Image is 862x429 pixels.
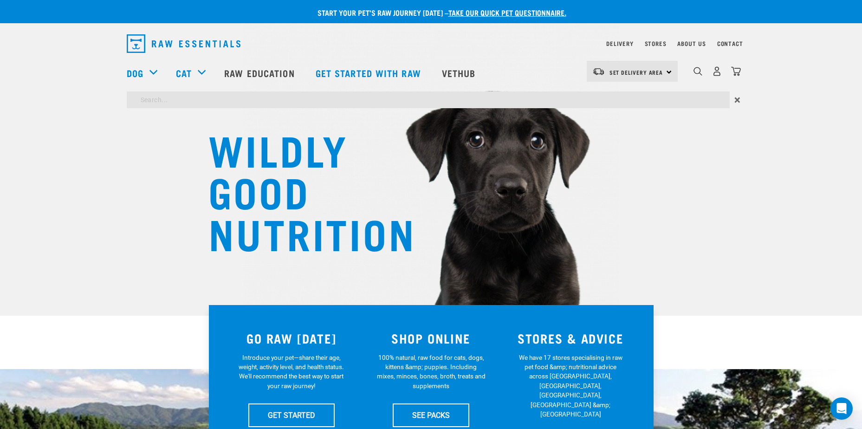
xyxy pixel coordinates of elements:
p: 100% natural, raw food for cats, dogs, kittens &amp; puppies. Including mixes, minces, bones, bro... [376,353,486,391]
h1: WILDLY GOOD NUTRITION [208,128,394,253]
h3: GO RAW [DATE] [227,331,356,345]
a: Stores [645,42,667,45]
img: Raw Essentials Logo [127,34,240,53]
a: Cat [176,66,192,80]
h3: SHOP ONLINE [367,331,495,345]
p: Introduce your pet—share their age, weight, activity level, and health status. We'll recommend th... [237,353,346,391]
div: Open Intercom Messenger [830,397,853,420]
a: SEE PACKS [393,403,469,427]
a: About Us [677,42,706,45]
span: Set Delivery Area [609,71,663,74]
nav: dropdown navigation [119,31,743,57]
img: user.png [712,66,722,76]
p: We have 17 stores specialising in raw pet food &amp; nutritional advice across [GEOGRAPHIC_DATA],... [516,353,625,419]
a: Vethub [433,54,487,91]
a: Get started with Raw [306,54,433,91]
a: take our quick pet questionnaire. [448,10,566,14]
h3: STORES & ADVICE [506,331,635,345]
img: home-icon-1@2x.png [693,67,702,76]
a: Contact [717,42,743,45]
a: GET STARTED [248,403,335,427]
a: Raw Education [215,54,306,91]
a: Dog [127,66,143,80]
img: van-moving.png [592,67,605,76]
span: × [734,91,740,108]
img: home-icon@2x.png [731,66,741,76]
input: Search... [127,91,730,108]
a: Delivery [606,42,633,45]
